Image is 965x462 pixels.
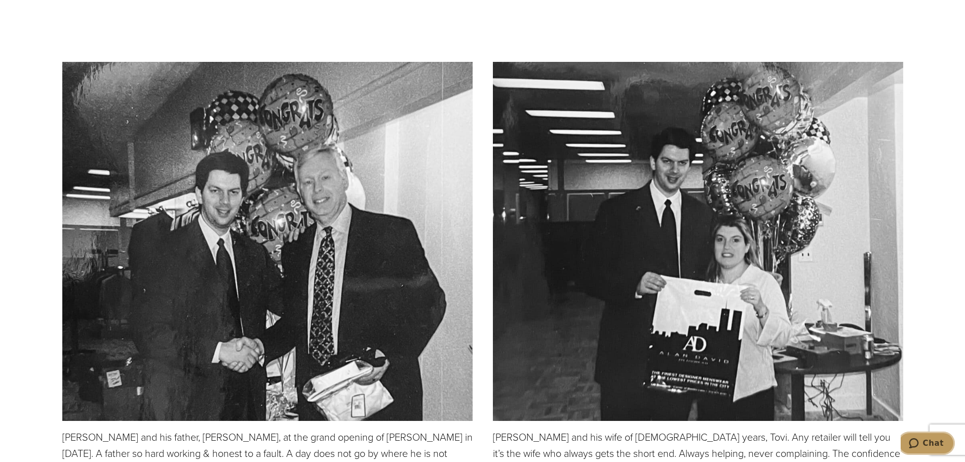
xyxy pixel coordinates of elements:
[493,62,903,421] img: Owner Alan David Horowitz and wife Tovi Horowitz at Alan David Grand Opening March 2001
[62,62,473,421] img: Alan David Horowitz with dad Murray Horowitz at Alan David grand opening March 2001
[901,432,955,457] iframe: Opens a widget where you can chat to one of our agents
